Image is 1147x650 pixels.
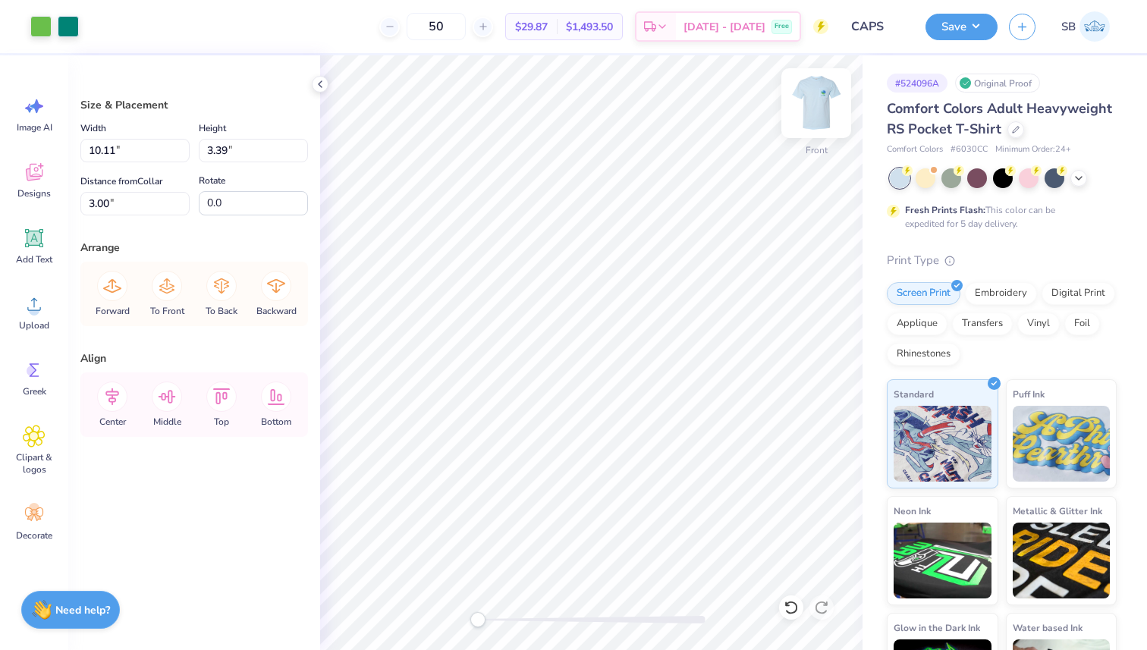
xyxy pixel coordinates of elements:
div: This color can be expedited for 5 day delivery. [905,203,1092,231]
div: Rhinestones [887,343,960,366]
span: Clipart & logos [9,451,59,476]
input: – – [407,13,466,40]
div: Arrange [80,240,308,256]
label: Rotate [199,171,225,190]
div: Digital Print [1042,282,1115,305]
span: To Back [206,305,237,317]
span: Backward [256,305,297,317]
img: Signe Boan [1079,11,1110,42]
div: Vinyl [1017,312,1060,335]
div: Original Proof [955,74,1040,93]
span: Middle [153,416,181,428]
span: Upload [19,319,49,331]
a: SB [1054,11,1117,42]
div: Screen Print [887,282,960,305]
span: Neon Ink [894,503,931,519]
div: Accessibility label [470,612,486,627]
div: Transfers [952,312,1013,335]
div: Front [806,143,828,157]
span: Minimum Order: 24 + [995,143,1071,156]
span: [DATE] - [DATE] [683,19,765,35]
input: Untitled Design [840,11,914,42]
span: $29.87 [515,19,548,35]
span: Water based Ink [1013,620,1083,636]
label: Distance from Collar [80,172,162,190]
strong: Fresh Prints Flash: [905,204,985,216]
div: Align [80,350,308,366]
button: Save [925,14,998,40]
img: Standard [894,406,991,482]
span: Free [775,21,789,32]
span: $1,493.50 [566,19,613,35]
span: Decorate [16,529,52,542]
div: Applique [887,312,947,335]
span: Bottom [261,416,291,428]
strong: Need help? [55,603,110,617]
span: To Front [150,305,184,317]
span: SB [1061,18,1076,36]
div: Size & Placement [80,97,308,113]
span: Comfort Colors Adult Heavyweight RS Pocket T-Shirt [887,99,1112,138]
div: Print Type [887,252,1117,269]
div: # 524096A [887,74,947,93]
span: # 6030CC [951,143,988,156]
span: Greek [23,385,46,397]
span: Standard [894,386,934,402]
span: Center [99,416,126,428]
img: Metallic & Glitter Ink [1013,523,1111,598]
div: Embroidery [965,282,1037,305]
span: Add Text [16,253,52,265]
label: Height [199,119,226,137]
span: Forward [96,305,130,317]
div: Foil [1064,312,1100,335]
img: Puff Ink [1013,406,1111,482]
label: Width [80,119,106,137]
img: Neon Ink [894,523,991,598]
span: Comfort Colors [887,143,943,156]
span: Designs [17,187,51,199]
span: Image AI [17,121,52,133]
span: Puff Ink [1013,386,1045,402]
span: Metallic & Glitter Ink [1013,503,1102,519]
img: Front [786,73,847,133]
span: Glow in the Dark Ink [894,620,980,636]
span: Top [214,416,229,428]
